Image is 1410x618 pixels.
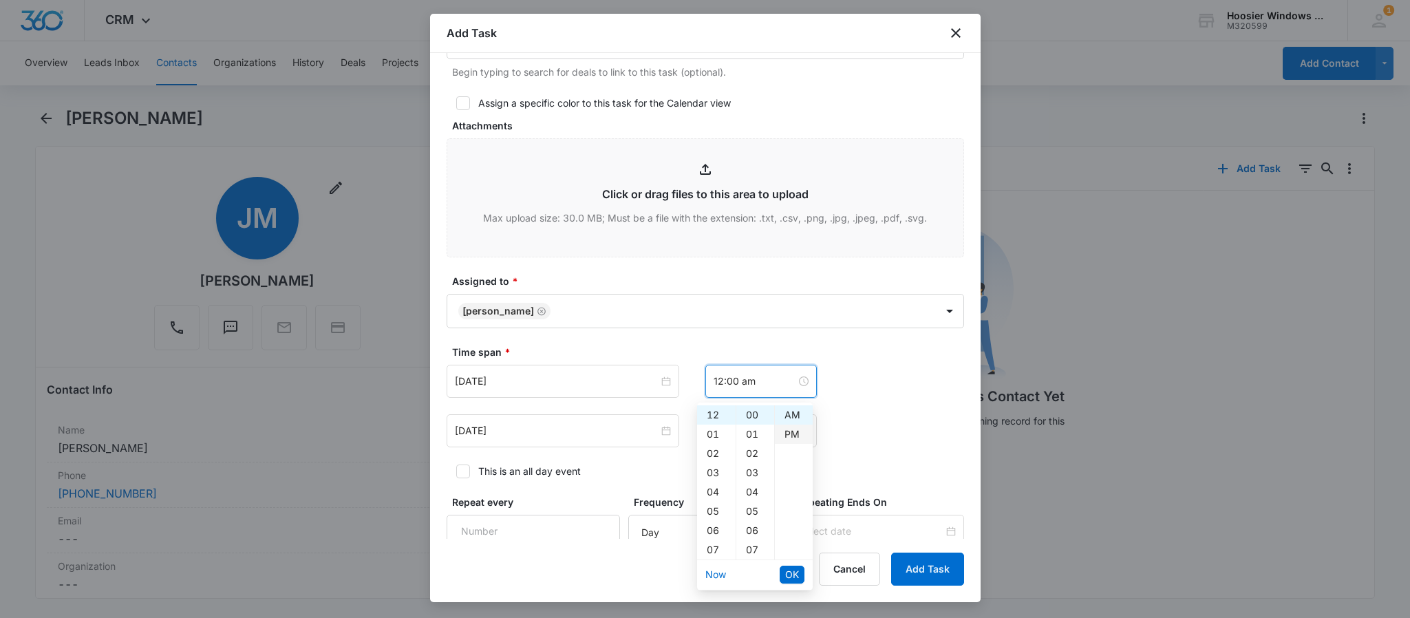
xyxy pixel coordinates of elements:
[736,521,774,540] div: 06
[452,495,626,509] label: Repeat every
[447,515,620,548] input: Number
[736,405,774,425] div: 00
[736,482,774,502] div: 04
[452,345,970,359] label: Time span
[452,274,970,288] label: Assigned to
[775,425,813,444] div: PM
[697,540,736,560] div: 07
[452,118,970,133] label: Attachments
[736,463,774,482] div: 03
[714,374,796,389] input: 12:00 am
[775,405,813,425] div: AM
[797,495,969,509] label: Repeating Ends On
[948,25,964,41] button: close
[736,502,774,521] div: 05
[800,524,943,539] input: Select date
[478,464,581,478] div: This is an all day event
[736,444,774,463] div: 02
[697,405,736,425] div: 12
[455,423,659,438] input: Sep 8, 2025
[697,521,736,540] div: 06
[634,495,789,509] label: Frequency
[705,568,726,580] a: Now
[785,567,799,582] span: OK
[697,425,736,444] div: 01
[736,425,774,444] div: 01
[478,96,731,110] div: Assign a specific color to this task for the Calendar view
[780,566,804,584] button: OK
[819,553,880,586] button: Cancel
[534,306,546,316] div: Remove Sam Richards
[697,482,736,502] div: 04
[891,553,964,586] button: Add Task
[736,540,774,560] div: 07
[697,502,736,521] div: 05
[697,463,736,482] div: 03
[452,65,964,79] p: Begin typing to search for deals to link to this task (optional).
[447,25,497,41] h1: Add Task
[455,374,659,389] input: Sep 8, 2025
[697,444,736,463] div: 02
[462,306,534,316] div: [PERSON_NAME]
